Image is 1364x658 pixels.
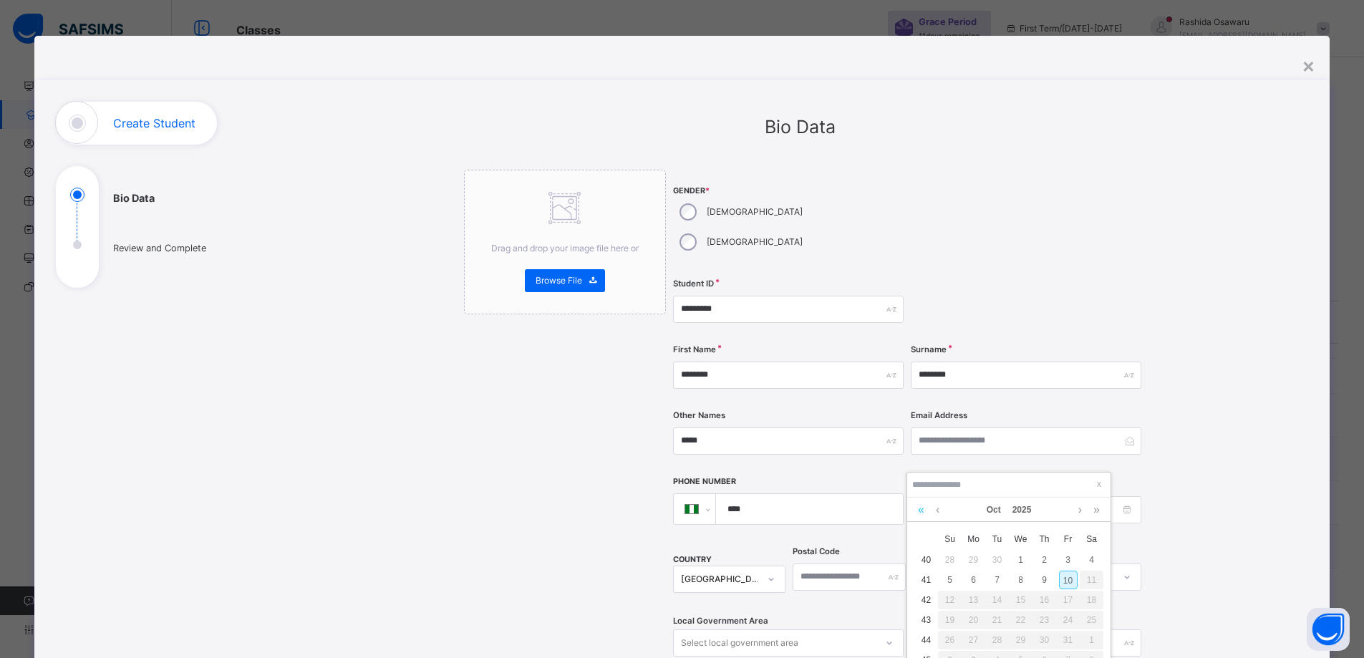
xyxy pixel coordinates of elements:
td: October 27, 2025 [962,630,985,650]
div: 14 [985,591,1009,609]
div: 17 [1056,591,1080,609]
td: October 7, 2025 [985,570,1009,590]
a: Last year (Control + left) [914,498,928,522]
td: 41 [914,570,938,590]
div: 18 [1080,591,1103,609]
td: September 30, 2025 [985,550,1009,570]
span: Local Government Area [673,615,768,627]
td: October 23, 2025 [1032,610,1056,630]
span: Th [1032,533,1056,546]
td: October 26, 2025 [938,630,962,650]
div: 8 [1012,571,1030,589]
th: Wed [1009,528,1032,550]
td: October 8, 2025 [1009,570,1032,590]
td: October 12, 2025 [938,590,962,610]
td: October 30, 2025 [1032,630,1056,650]
div: Drag and drop your image file here orBrowse File [464,170,666,314]
td: October 28, 2025 [985,630,1009,650]
td: October 21, 2025 [985,610,1009,630]
a: Next month (PageDown) [1075,498,1085,522]
label: First Name [673,344,716,356]
h1: Create Student [113,117,195,129]
th: Fri [1056,528,1080,550]
div: 29 [964,551,983,569]
div: 15 [1009,591,1032,609]
div: 11 [1080,571,1103,589]
a: Oct [981,498,1007,522]
td: October 18, 2025 [1080,590,1103,610]
a: Next year (Control + right) [1090,498,1103,522]
div: × [1302,50,1315,80]
a: 2025 [1007,498,1037,522]
div: 6 [964,571,983,589]
span: Drag and drop your image file here or [491,243,639,253]
td: October 20, 2025 [962,610,985,630]
div: 21 [985,611,1009,629]
span: COUNTRY [673,555,712,564]
div: 16 [1032,591,1056,609]
td: October 22, 2025 [1009,610,1032,630]
label: Student ID [673,278,714,290]
label: Other Names [673,410,725,422]
td: 40 [914,550,938,570]
span: Su [938,533,962,546]
span: We [1009,533,1032,546]
div: 27 [962,631,985,649]
td: October 2, 2025 [1032,550,1056,570]
div: 22 [1009,611,1032,629]
div: 19 [938,611,962,629]
div: 5 [941,571,959,589]
td: October 15, 2025 [1009,590,1032,610]
td: October 13, 2025 [962,590,985,610]
td: October 31, 2025 [1056,630,1080,650]
span: Tu [985,533,1009,546]
td: October 14, 2025 [985,590,1009,610]
td: September 29, 2025 [962,550,985,570]
td: September 28, 2025 [938,550,962,570]
div: 30 [1032,631,1056,649]
span: Sa [1080,533,1103,546]
td: November 1, 2025 [1080,630,1103,650]
div: 4 [1083,551,1101,569]
div: 12 [938,591,962,609]
div: 31 [1056,631,1080,649]
td: October 11, 2025 [1080,570,1103,590]
div: 7 [988,571,1007,589]
label: Phone Number [673,476,736,488]
div: 3 [1059,551,1078,569]
label: [DEMOGRAPHIC_DATA] [707,205,803,218]
div: 23 [1032,611,1056,629]
td: October 3, 2025 [1056,550,1080,570]
td: October 29, 2025 [1009,630,1032,650]
span: Fr [1056,533,1080,546]
label: Surname [911,344,947,356]
span: Browse File [536,274,582,287]
div: [GEOGRAPHIC_DATA] [681,573,760,586]
button: Open asap [1307,608,1350,651]
th: Thu [1032,528,1056,550]
th: Mon [962,528,985,550]
div: 26 [938,631,962,649]
th: Tue [985,528,1009,550]
div: 2 [1035,551,1054,569]
span: Gender [673,185,904,197]
td: 44 [914,630,938,650]
td: October 9, 2025 [1032,570,1056,590]
td: 42 [914,590,938,610]
td: October 6, 2025 [962,570,985,590]
div: 13 [962,591,985,609]
label: Postal Code [793,546,840,558]
a: Previous month (PageUp) [932,498,943,522]
div: 30 [988,551,1007,569]
div: 9 [1035,571,1054,589]
td: October 10, 2025 [1056,570,1080,590]
div: 29 [1009,631,1032,649]
div: 1 [1012,551,1030,569]
td: October 17, 2025 [1056,590,1080,610]
div: 20 [962,611,985,629]
span: Mo [962,533,985,546]
td: October 1, 2025 [1009,550,1032,570]
label: [DEMOGRAPHIC_DATA] [707,236,803,248]
td: October 25, 2025 [1080,610,1103,630]
div: 1 [1080,631,1103,649]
